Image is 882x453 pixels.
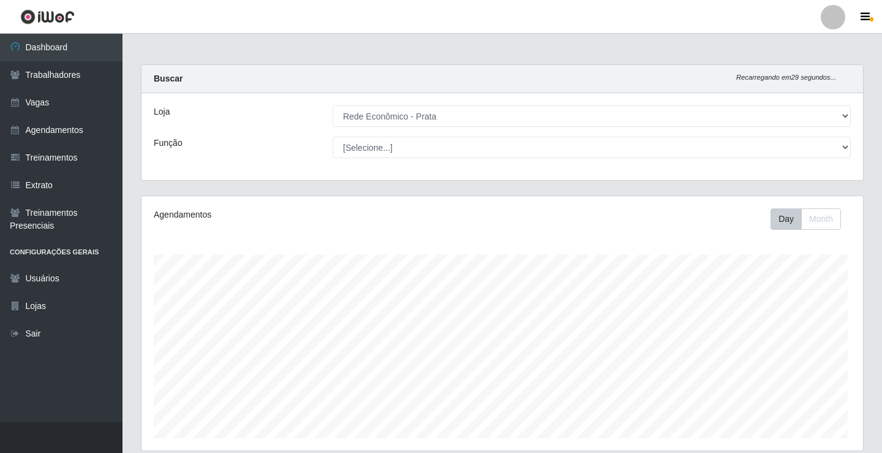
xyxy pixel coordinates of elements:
[154,137,183,150] label: Função
[771,208,802,230] button: Day
[20,9,75,25] img: CoreUI Logo
[154,208,434,221] div: Agendamentos
[801,208,841,230] button: Month
[771,208,841,230] div: First group
[154,105,170,118] label: Loja
[736,74,836,81] i: Recarregando em 29 segundos...
[771,208,851,230] div: Toolbar with button groups
[154,74,183,83] strong: Buscar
